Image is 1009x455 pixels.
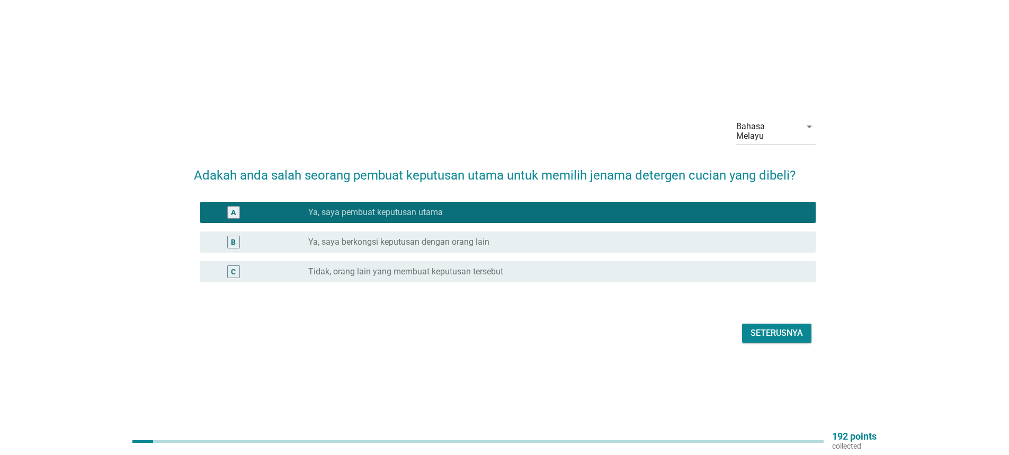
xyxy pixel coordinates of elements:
[231,207,236,218] div: A
[231,266,236,277] div: C
[742,324,811,343] button: Seterusnya
[751,327,803,340] div: Seterusnya
[308,237,489,247] label: Ya, saya berkongsi keputusan dengan orang lain
[736,122,794,141] div: Bahasa Melayu
[231,236,236,247] div: B
[832,441,877,451] p: collected
[194,155,816,185] h2: Adakah anda salah seorang pembuat keputusan utama untuk memilih jenama detergen cucian yang dibeli?
[308,266,503,277] label: Tidak, orang lain yang membuat keputusan tersebut
[803,120,816,133] i: arrow_drop_down
[832,432,877,441] p: 192 points
[308,207,443,218] label: Ya, saya pembuat keputusan utama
